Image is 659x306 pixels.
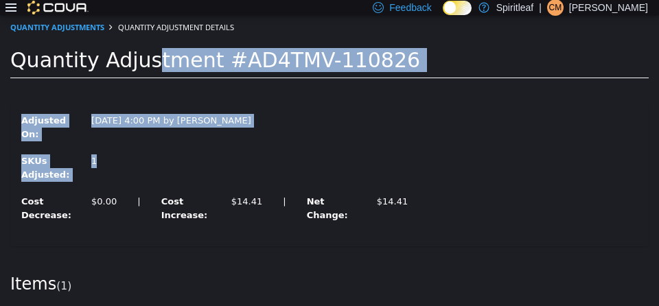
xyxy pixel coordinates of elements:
[389,1,431,14] span: Feedback
[81,99,262,113] div: [DATE] 4:00 PM by [PERSON_NAME]
[443,1,472,15] input: Dark Mode
[11,180,81,207] label: Cost Decrease:
[11,139,81,166] label: SKUs Adjusted:
[127,180,150,193] label: |
[118,7,234,17] span: Quantity Adjustment Details
[27,1,89,14] img: Cova
[10,33,420,57] span: Quantity Adjustment #AD4TMV-110826
[91,180,117,193] div: $0.00
[151,180,221,207] label: Cost Increase:
[273,180,296,193] label: |
[56,265,71,277] small: ( )
[10,7,104,17] a: Quantity Adjustments
[377,180,408,193] div: $14.41
[297,180,367,207] label: Net Change:
[91,139,177,153] div: 1
[11,99,81,126] label: Adjusted On:
[60,265,67,277] span: 1
[10,259,56,279] span: Items
[231,180,263,193] div: $14.41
